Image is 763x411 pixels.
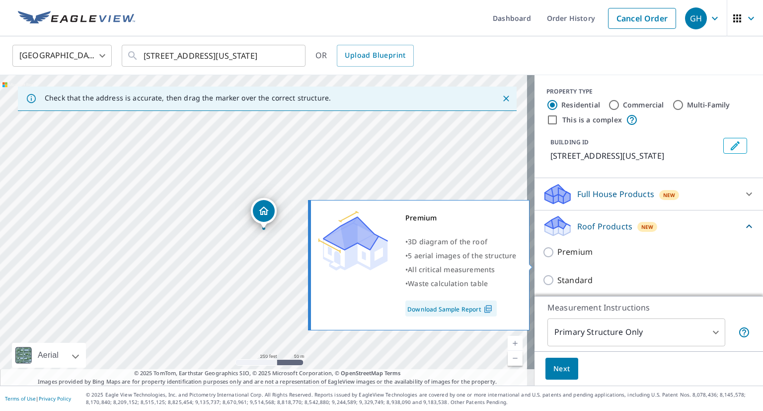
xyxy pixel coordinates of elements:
a: Current Level 17, Zoom Out [508,351,523,366]
p: BUILDING ID [550,138,589,146]
div: OR [315,45,414,67]
button: Next [545,358,578,380]
label: Multi-Family [687,100,730,110]
span: Next [553,363,570,375]
img: Pdf Icon [481,305,495,313]
span: Your report will include only the primary structure on the property. For example, a detached gara... [738,326,750,338]
p: Full House Products [577,188,654,200]
div: • [405,249,517,263]
div: [GEOGRAPHIC_DATA] [12,42,112,70]
p: Measurement Instructions [547,302,750,313]
span: New [663,191,676,199]
p: Roof Products [577,220,632,232]
div: • [405,235,517,249]
div: • [405,277,517,291]
span: Upload Blueprint [345,49,405,62]
span: New [641,223,654,231]
a: Download Sample Report [405,301,497,316]
div: Aerial [35,343,62,368]
span: 5 aerial images of the structure [408,251,516,260]
div: Primary Structure Only [547,318,725,346]
a: Upload Blueprint [337,45,413,67]
div: Full House ProductsNew [542,182,755,206]
label: This is a complex [562,115,622,125]
a: Privacy Policy [39,395,71,402]
p: | [5,396,71,402]
div: Premium [405,211,517,225]
input: Search by address or latitude-longitude [144,42,285,70]
a: Terms [384,369,401,377]
a: Terms of Use [5,395,36,402]
span: 3D diagram of the roof [408,237,487,246]
label: Commercial [623,100,664,110]
a: OpenStreetMap [341,369,382,377]
button: Close [500,92,513,105]
p: [STREET_ADDRESS][US_STATE] [550,150,719,162]
div: • [405,263,517,277]
div: Aerial [12,343,86,368]
p: Standard [557,274,593,287]
span: All critical measurements [408,265,495,274]
span: Waste calculation table [408,279,488,288]
button: Edit building 1 [723,138,747,154]
a: Current Level 17, Zoom In [508,336,523,351]
span: © 2025 TomTom, Earthstar Geographics SIO, © 2025 Microsoft Corporation, © [134,369,401,378]
p: Check that the address is accurate, then drag the marker over the correct structure. [45,94,331,103]
p: © 2025 Eagle View Technologies, Inc. and Pictometry International Corp. All Rights Reserved. Repo... [86,391,758,406]
label: Residential [561,100,600,110]
div: GH [685,7,707,29]
div: Dropped pin, building 1, Residential property, 503 Pinefield Ln Maryland Heights, MO 63043 [251,198,277,229]
p: Premium [557,246,593,258]
div: Roof ProductsNew [542,214,755,238]
a: Cancel Order [608,8,676,29]
div: PROPERTY TYPE [546,87,751,96]
img: EV Logo [18,11,135,26]
img: Premium [318,211,388,271]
